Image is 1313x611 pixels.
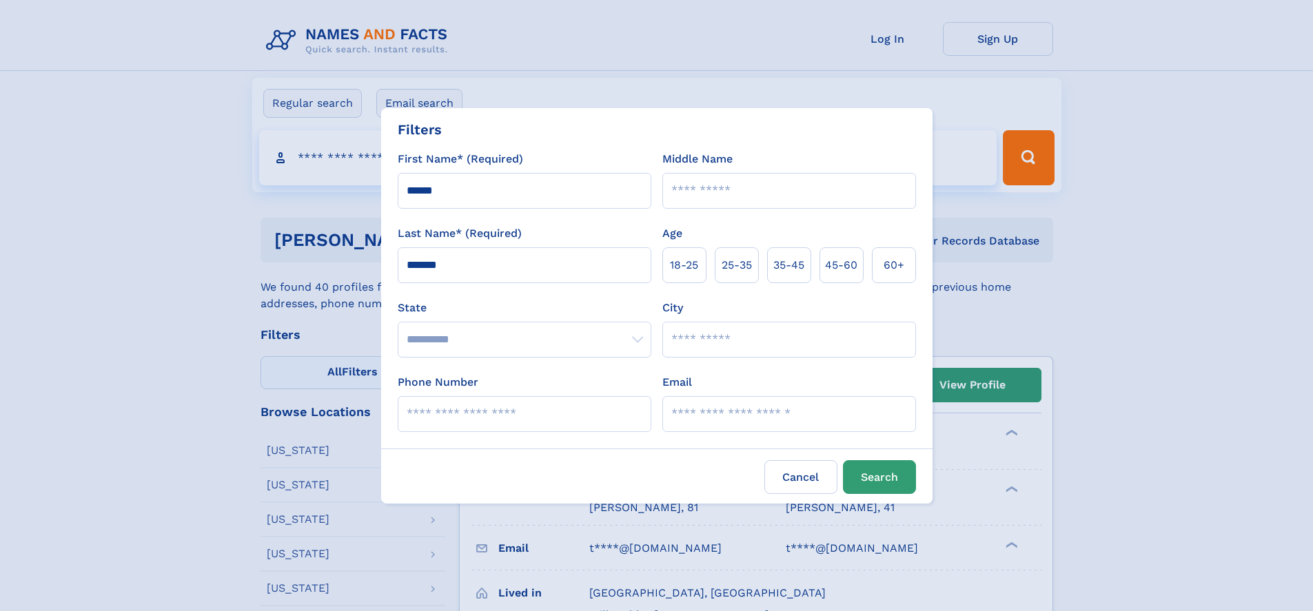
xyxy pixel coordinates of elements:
[398,151,523,167] label: First Name* (Required)
[398,300,651,316] label: State
[670,257,698,273] span: 18‑25
[773,257,804,273] span: 35‑45
[662,225,682,242] label: Age
[884,257,904,273] span: 60+
[843,460,916,494] button: Search
[662,151,733,167] label: Middle Name
[398,119,442,140] div: Filters
[662,300,683,316] label: City
[825,257,857,273] span: 45‑60
[722,257,752,273] span: 25‑35
[662,374,692,391] label: Email
[764,460,837,494] label: Cancel
[398,374,478,391] label: Phone Number
[398,225,522,242] label: Last Name* (Required)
